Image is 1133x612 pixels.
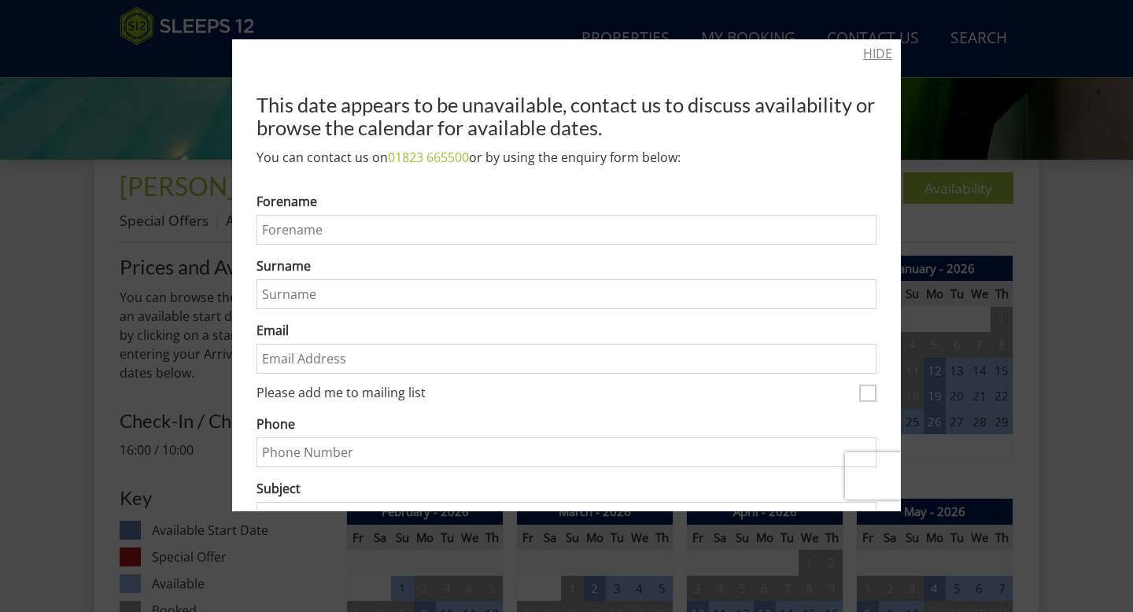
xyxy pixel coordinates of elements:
label: Subject [256,479,877,498]
label: Surname [256,256,877,275]
p: You can contact us on or by using the enquiry form below: [256,148,877,167]
label: Forename [256,192,877,211]
input: Phone Number [256,437,877,467]
input: Forename [256,215,877,245]
iframe: reCAPTCHA [845,452,1046,500]
a: 01823 665500 [388,149,469,166]
a: HIDE [863,44,892,63]
label: Email [256,321,877,340]
h2: This date appears to be unavailable, contact us to discuss availability or browse the calendar fo... [256,94,877,138]
label: Please add me to mailing list [256,385,853,403]
input: Email Address [256,344,877,374]
input: Surname [256,279,877,309]
label: Phone [256,415,877,433]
